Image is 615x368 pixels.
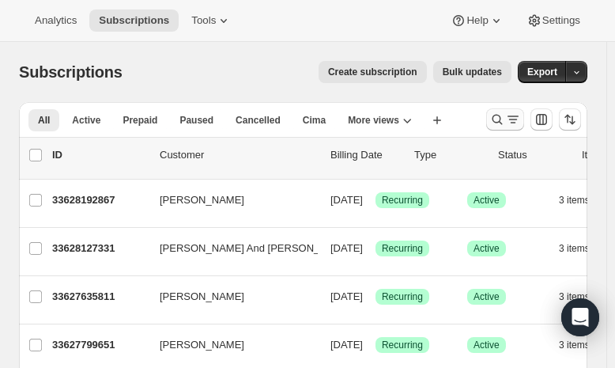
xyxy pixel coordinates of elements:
[474,290,500,303] span: Active
[38,114,50,127] span: All
[561,298,599,336] div: Open Intercom Messenger
[72,114,100,127] span: Active
[518,61,567,83] button: Export
[474,242,500,255] span: Active
[160,289,244,305] span: [PERSON_NAME]
[330,194,363,206] span: [DATE]
[559,286,607,308] button: 3 items
[160,147,318,163] p: Customer
[52,337,147,353] p: 33627799651
[150,236,308,261] button: [PERSON_NAME] And [PERSON_NAME]
[441,9,513,32] button: Help
[319,61,427,83] button: Create subscription
[330,147,402,163] p: Billing Date
[35,14,77,27] span: Analytics
[19,63,123,81] span: Subscriptions
[382,339,423,351] span: Recurring
[150,332,308,358] button: [PERSON_NAME]
[527,66,557,78] span: Export
[474,339,500,351] span: Active
[559,194,590,207] span: 3 items
[330,242,363,254] span: [DATE]
[338,109,421,131] button: More views
[530,108,553,131] button: Customize table column order and visibility
[559,189,607,211] button: 3 items
[303,114,326,127] span: Cima
[424,109,450,131] button: Create new view
[559,290,590,303] span: 3 items
[559,237,607,260] button: 3 items
[182,9,241,32] button: Tools
[150,284,308,309] button: [PERSON_NAME]
[559,334,607,356] button: 3 items
[330,290,363,302] span: [DATE]
[474,194,500,207] span: Active
[25,9,86,32] button: Analytics
[348,114,399,127] span: More views
[498,147,569,163] p: Status
[99,14,169,27] span: Subscriptions
[160,337,244,353] span: [PERSON_NAME]
[150,188,308,213] button: [PERSON_NAME]
[160,241,352,256] span: [PERSON_NAME] And [PERSON_NAME]
[559,242,590,255] span: 3 items
[559,108,581,131] button: Sort the results
[542,14,580,27] span: Settings
[236,114,281,127] span: Cancelled
[414,147,485,163] div: Type
[382,242,423,255] span: Recurring
[179,114,213,127] span: Paused
[123,114,157,127] span: Prepaid
[486,108,524,131] button: Search and filter results
[52,147,147,163] p: ID
[89,9,179,32] button: Subscriptions
[382,290,423,303] span: Recurring
[52,289,147,305] p: 33627635811
[191,14,216,27] span: Tools
[382,194,423,207] span: Recurring
[443,66,502,78] span: Bulk updates
[52,241,147,256] p: 33628127331
[160,192,244,208] span: [PERSON_NAME]
[52,192,147,208] p: 33628192867
[466,14,488,27] span: Help
[517,9,590,32] button: Settings
[330,339,363,351] span: [DATE]
[559,339,590,351] span: 3 items
[433,61,511,83] button: Bulk updates
[328,66,417,78] span: Create subscription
